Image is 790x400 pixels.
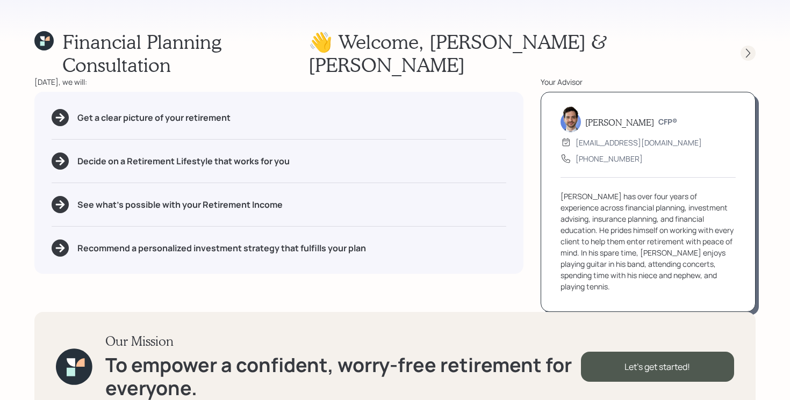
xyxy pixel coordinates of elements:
h5: Get a clear picture of your retirement [77,113,231,123]
div: [DATE], we will: [34,76,523,88]
div: Your Advisor [541,76,756,88]
h1: To empower a confident, worry-free retirement for everyone. [105,353,581,399]
h1: Financial Planning Consultation [62,30,308,76]
h5: Decide on a Retirement Lifestyle that works for you [77,156,290,166]
img: jonah-coleman-headshot.png [561,106,581,132]
h1: 👋 Welcome , [PERSON_NAME] & [PERSON_NAME] [308,30,721,76]
h3: Our Mission [105,333,581,349]
h5: Recommend a personalized investment strategy that fulfills your plan [77,243,366,253]
h5: [PERSON_NAME] [585,117,654,127]
div: [PERSON_NAME] has over four years of experience across financial planning, investment advising, i... [561,191,736,292]
div: [EMAIL_ADDRESS][DOMAIN_NAME] [576,137,702,148]
h5: See what's possible with your Retirement Income [77,200,283,210]
div: Let's get started! [581,352,734,382]
div: [PHONE_NUMBER] [576,153,643,164]
h6: CFP® [658,118,677,127]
